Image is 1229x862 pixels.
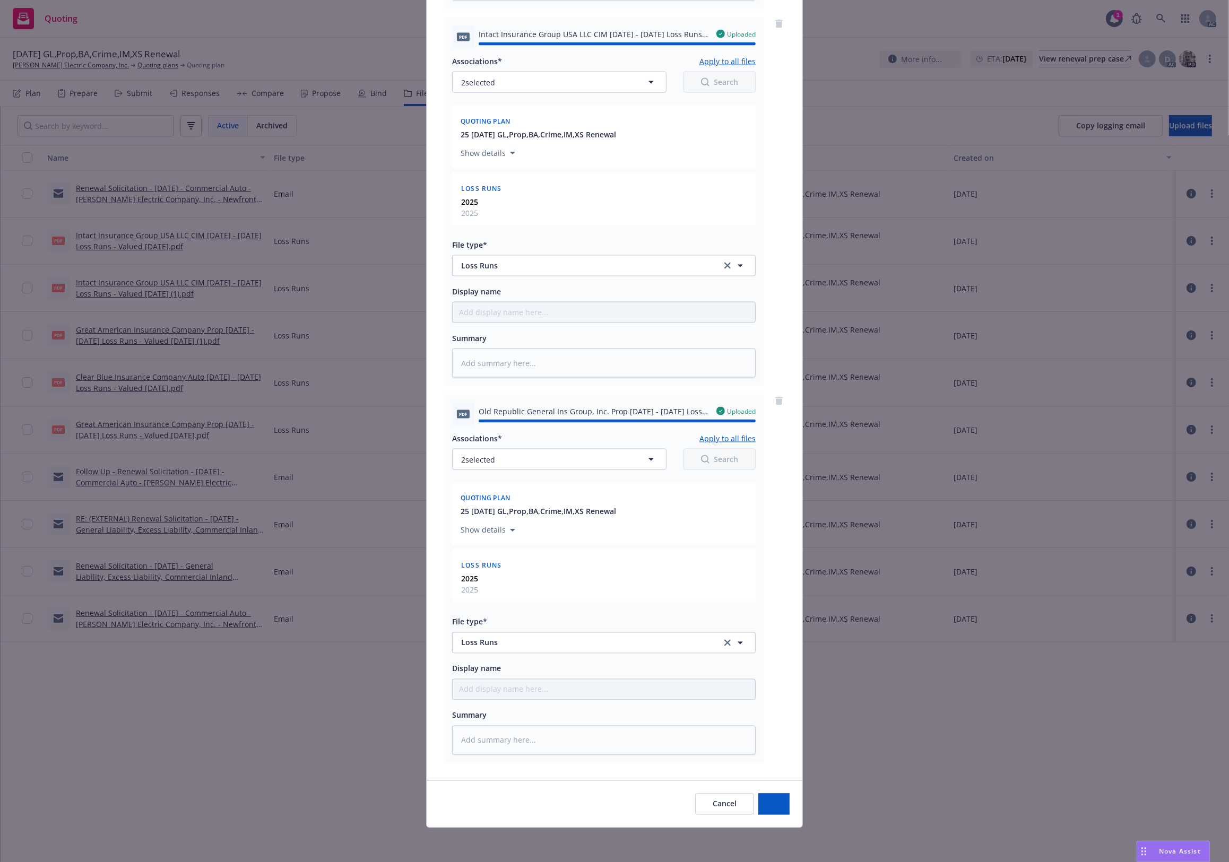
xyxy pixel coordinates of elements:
span: Uploaded [727,30,756,39]
span: Loss Runs [461,561,502,570]
span: Associations* [452,433,502,443]
strong: 2025 [461,574,478,584]
span: 2025 [461,585,478,596]
span: Add files [758,799,790,809]
span: 2025 [461,207,478,219]
input: Add display name here... [453,302,755,323]
strong: 2025 [461,197,478,207]
span: Summary [452,710,487,720]
a: remove [773,18,785,30]
span: Cancel [713,799,737,809]
span: Summary [452,333,487,343]
span: 2 selected [461,454,495,465]
span: Loss Runs [461,184,502,193]
button: Add files [758,794,790,815]
span: Uploaded [727,407,756,416]
div: Drag to move [1137,841,1150,861]
input: Add display name here... [453,680,755,700]
span: Loss Runs [461,260,707,271]
button: Cancel [695,794,754,815]
a: clear selection [721,637,734,649]
span: Quoting plan [461,117,510,126]
button: 25 [DATE] GL,Prop,BA,Crime,IM,XS Renewal [461,129,616,140]
span: 2 selected [461,77,495,88]
span: Intact Insurance Group USA LLC CIM [DATE] - [DATE] Loss Runs - Valued [DATE].pdf [479,29,708,40]
a: remove [773,395,785,407]
button: 25 [DATE] GL,Prop,BA,Crime,IM,XS Renewal [461,506,616,517]
button: Apply to all files [699,432,756,445]
span: pdf [457,33,470,41]
span: File type* [452,617,487,627]
span: Display name [452,286,501,297]
button: 2selected [452,449,667,470]
span: Display name [452,664,501,674]
span: Loss Runs [461,637,707,648]
button: Show details [456,147,520,160]
button: 2selected [452,72,667,93]
a: clear selection [721,259,734,272]
button: Loss Runsclear selection [452,632,756,654]
span: pdf [457,410,470,418]
button: Loss Runsclear selection [452,255,756,276]
button: Show details [456,524,520,537]
span: Quoting plan [461,494,510,503]
span: Old Republic General Ins Group, Inc. Prop [DATE] - [DATE] Loss Runs - Valued [DATE].pdf [479,406,708,417]
span: Nova Assist [1159,847,1201,856]
button: Nova Assist [1137,841,1210,862]
button: Apply to all files [699,55,756,67]
span: Associations* [452,56,502,66]
span: File type* [452,240,487,250]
